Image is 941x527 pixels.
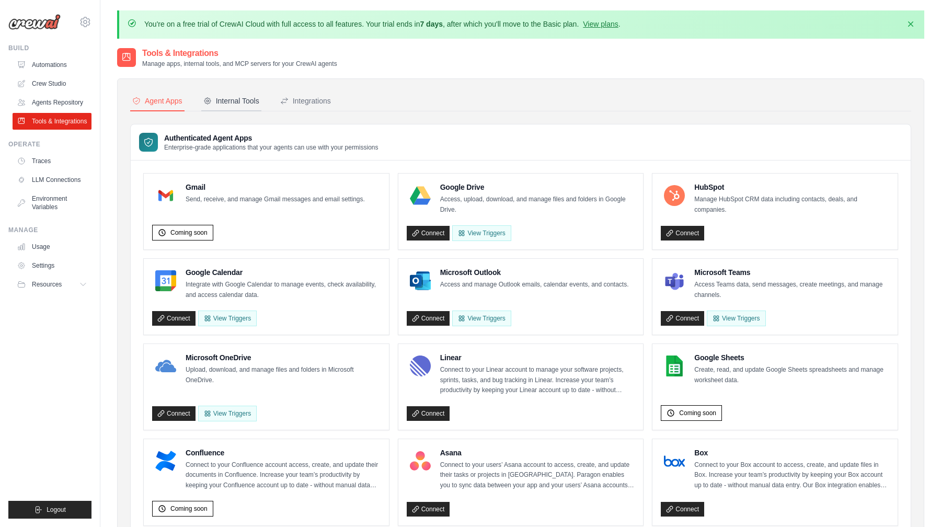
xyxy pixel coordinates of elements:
[152,311,196,326] a: Connect
[664,451,685,472] img: Box Logo
[198,311,257,326] button: View Triggers
[186,182,365,192] h4: Gmail
[186,280,381,300] p: Integrate with Google Calendar to manage events, check availability, and access calendar data.
[679,409,716,417] span: Coming soon
[186,194,365,205] p: Send, receive, and manage Gmail messages and email settings.
[201,91,261,111] button: Internal Tools
[13,257,91,274] a: Settings
[452,311,511,326] : View Triggers
[186,267,381,278] h4: Google Calendar
[164,133,378,143] h3: Authenticated Agent Apps
[664,356,685,376] img: Google Sheets Logo
[664,185,685,206] img: HubSpot Logo
[661,226,704,240] a: Connect
[440,365,635,396] p: Connect to your Linear account to manage your software projects, sprints, tasks, and bug tracking...
[8,140,91,148] div: Operate
[144,19,621,29] p: You're on a free trial of CrewAI Cloud with full access to all features. Your trial ends in , aft...
[142,47,337,60] h2: Tools & Integrations
[13,75,91,92] a: Crew Studio
[8,226,91,234] div: Manage
[440,448,635,458] h4: Asana
[198,406,257,421] : View Triggers
[170,228,208,237] span: Coming soon
[694,182,889,192] h4: HubSpot
[203,96,259,106] div: Internal Tools
[410,451,431,472] img: Asana Logo
[32,280,62,289] span: Resources
[8,44,91,52] div: Build
[152,406,196,421] a: Connect
[170,505,208,513] span: Coming soon
[661,502,704,517] a: Connect
[410,185,431,206] img: Google Drive Logo
[13,113,91,130] a: Tools & Integrations
[186,460,381,491] p: Connect to your Confluence account access, create, and update their documents in Confluence. Incr...
[440,280,629,290] p: Access and manage Outlook emails, calendar events, and contacts.
[407,502,450,517] a: Connect
[420,20,443,28] strong: 7 days
[407,406,450,421] a: Connect
[155,270,176,291] img: Google Calendar Logo
[694,448,889,458] h4: Box
[664,270,685,291] img: Microsoft Teams Logo
[13,56,91,73] a: Automations
[694,280,889,300] p: Access Teams data, send messages, create meetings, and manage channels.
[8,501,91,519] button: Logout
[164,143,378,152] p: Enterprise-grade applications that your agents can use with your permissions
[440,352,635,363] h4: Linear
[13,276,91,293] button: Resources
[661,311,704,326] a: Connect
[13,94,91,111] a: Agents Repository
[440,267,629,278] h4: Microsoft Outlook
[707,311,765,326] : View Triggers
[452,225,511,241] : View Triggers
[186,352,381,363] h4: Microsoft OneDrive
[440,182,635,192] h4: Google Drive
[694,365,889,385] p: Create, read, and update Google Sheets spreadsheets and manage worksheet data.
[130,91,185,111] button: Agent Apps
[8,14,61,30] img: Logo
[47,506,66,514] span: Logout
[407,226,450,240] a: Connect
[155,185,176,206] img: Gmail Logo
[13,238,91,255] a: Usage
[694,194,889,215] p: Manage HubSpot CRM data including contacts, deals, and companies.
[13,190,91,215] a: Environment Variables
[407,311,450,326] a: Connect
[13,153,91,169] a: Traces
[694,352,889,363] h4: Google Sheets
[13,171,91,188] a: LLM Connections
[410,356,431,376] img: Linear Logo
[410,270,431,291] img: Microsoft Outlook Logo
[186,448,381,458] h4: Confluence
[278,91,333,111] button: Integrations
[694,460,889,491] p: Connect to your Box account to access, create, and update files in Box. Increase your team’s prod...
[440,460,635,491] p: Connect to your users’ Asana account to access, create, and update their tasks or projects in [GE...
[155,451,176,472] img: Confluence Logo
[155,356,176,376] img: Microsoft OneDrive Logo
[132,96,182,106] div: Agent Apps
[280,96,331,106] div: Integrations
[142,60,337,68] p: Manage apps, internal tools, and MCP servers for your CrewAI agents
[694,267,889,278] h4: Microsoft Teams
[186,365,381,385] p: Upload, download, and manage files and folders in Microsoft OneDrive.
[583,20,618,28] a: View plans
[440,194,635,215] p: Access, upload, download, and manage files and folders in Google Drive.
